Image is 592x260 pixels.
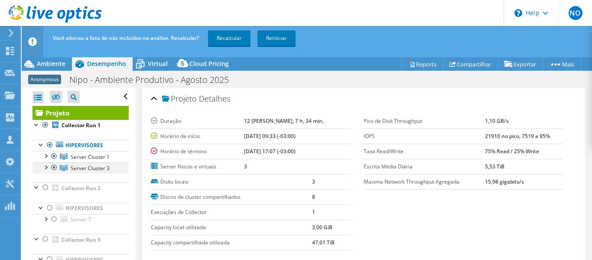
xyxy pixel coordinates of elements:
b: [DATE] 17:07 (-03:00) [244,148,296,155]
span: Ambiente [37,59,65,68]
h1: Nipo - Ambiente Produtivo - Agosto 2025 [65,75,242,85]
b: 21910 no pico, 7519 a 95% [485,132,550,140]
a: Server 7 [33,214,129,225]
span: Desempenho [87,59,126,68]
label: Server físicos e virtuais [151,162,244,171]
label: IOPS [364,132,485,141]
a: Server Cluster 3 [33,162,129,174]
span: Virtual [148,59,168,68]
b: 12 [PERSON_NAME], 7 h, 34 min, [244,117,324,125]
a: Mais [543,57,581,71]
a: Collector Run 1 [33,120,129,131]
span: Projeto [162,95,197,103]
b: 3 [244,163,247,170]
b: Collector Run 1 [62,122,101,129]
label: Capacity local utilizada [151,223,312,232]
a: Exportar [498,57,543,71]
label: Horário de início [151,132,244,141]
b: 5,53 TiB [485,163,504,170]
svg: \n [514,9,522,17]
b: 3,00 GiB [312,224,332,231]
label: Horário de término [151,147,244,156]
span: Você alterou a lista de nós incluídos na análise. Recalcular? [53,34,199,42]
a: Reiniciar [257,30,296,46]
label: Maxima Network Throughput Agregada [364,178,485,186]
label: Taxa Read/Write [364,147,485,156]
b: [DATE] 09:33 (-03:00) [244,132,296,140]
a: Hipervisores [33,203,129,214]
span: NO [569,6,582,20]
span: Detalhes [199,93,230,104]
b: 1 [312,208,315,216]
span: Server Cluster 1 [71,153,110,161]
a: Recalcular [208,30,250,46]
label: Duração [151,117,244,125]
a: Collector Run 3 [33,234,129,245]
b: 1,10 GB/s [485,117,509,125]
label: Capacity compartilhada utilizada [151,238,312,247]
b: 8 [312,193,315,201]
label: Pico de Disk Throughput [364,117,485,125]
b: Collector Run 2 [62,184,101,192]
b: 15,98 gigabits/s [485,178,524,185]
span: Anonymous [28,75,61,84]
a: Reports [402,57,443,71]
span: Server Cluster 3 [71,165,110,172]
label: Execuções de Collector [151,208,312,217]
label: Discos de cluster compartilhados [151,193,312,201]
a: Projeto [33,106,129,120]
a: Server Cluster 1 [33,151,129,162]
a: Compartilhar [443,57,498,71]
a: Hipervisores [33,140,129,151]
b: 75% Read / 25% Write [485,148,539,155]
label: Disks locais [151,178,312,186]
b: Collector Run 3 [62,236,101,244]
span: Cloud Pricing [189,59,229,68]
b: 47,01 TiB [312,239,335,246]
a: Collector Run 2 [33,182,129,194]
b: 3 [312,178,315,185]
span: Server 7 [71,216,91,223]
label: Escrita Média Diária [364,162,485,171]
